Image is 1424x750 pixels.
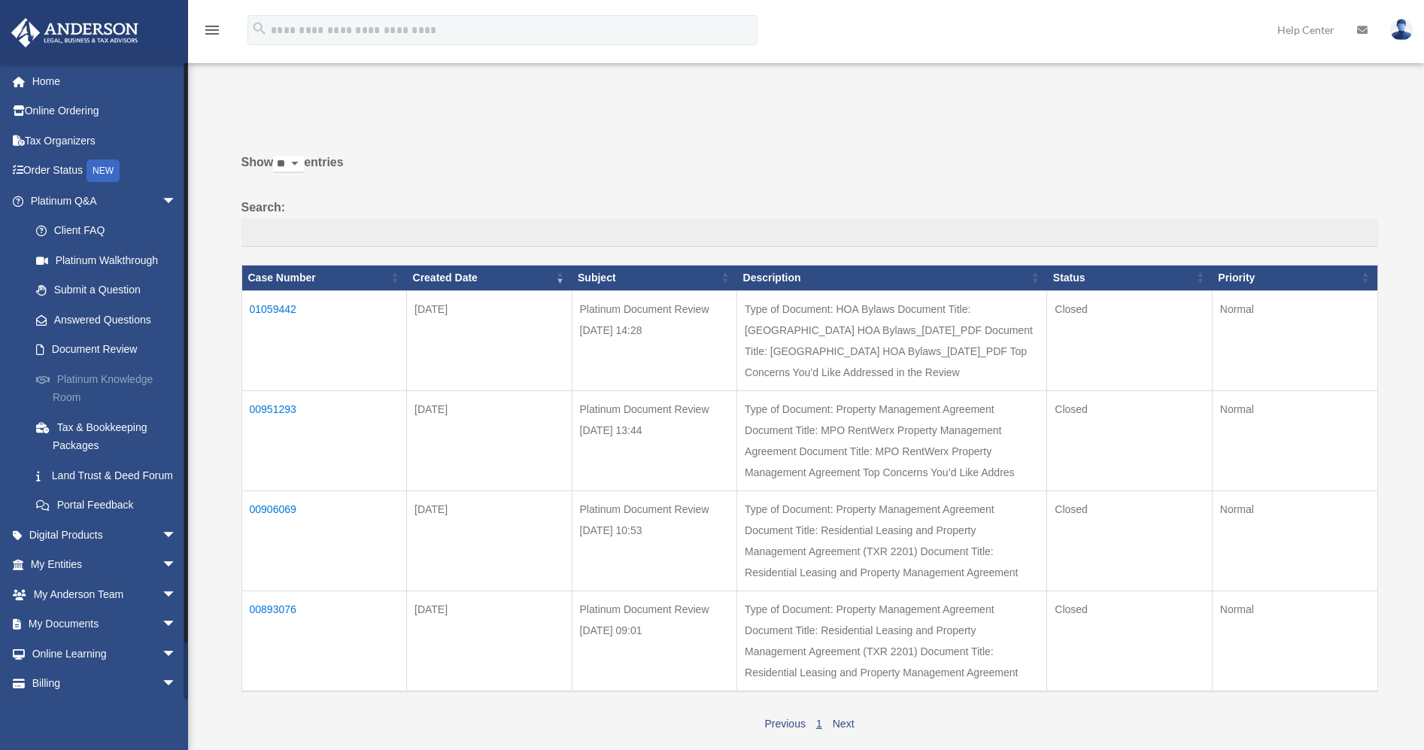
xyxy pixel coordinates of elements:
[241,218,1378,247] input: Search:
[21,490,199,521] a: Portal Feedback
[7,18,143,47] img: Anderson Advisors Platinum Portal
[407,290,572,390] td: [DATE]
[162,579,192,610] span: arrow_drop_down
[572,265,737,290] th: Subject: activate to sort column ascending
[11,156,199,187] a: Order StatusNEW
[11,579,199,609] a: My Anderson Teamarrow_drop_down
[572,290,737,390] td: Platinum Document Review [DATE] 14:28
[572,390,737,490] td: Platinum Document Review [DATE] 13:44
[241,591,407,691] td: 00893076
[162,550,192,581] span: arrow_drop_down
[162,186,192,217] span: arrow_drop_down
[1047,265,1213,290] th: Status: activate to sort column ascending
[737,490,1047,591] td: Type of Document: Property Management Agreement Document Title: Residential Leasing and Property ...
[11,66,199,96] a: Home
[1212,290,1377,390] td: Normal
[833,718,855,730] a: Next
[11,639,199,669] a: Online Learningarrow_drop_down
[11,550,199,580] a: My Entitiesarrow_drop_down
[11,520,199,550] a: Digital Productsarrow_drop_down
[407,490,572,591] td: [DATE]
[11,186,199,216] a: Platinum Q&Aarrow_drop_down
[572,591,737,691] td: Platinum Document Review [DATE] 09:01
[572,490,737,591] td: Platinum Document Review [DATE] 10:53
[737,290,1047,390] td: Type of Document: HOA Bylaws Document Title: [GEOGRAPHIC_DATA] HOA Bylaws_[DATE]_PDF Document Tit...
[11,126,199,156] a: Tax Organizers
[241,390,407,490] td: 00951293
[1212,591,1377,691] td: Normal
[1212,265,1377,290] th: Priority: activate to sort column ascending
[11,96,199,126] a: Online Ordering
[737,591,1047,691] td: Type of Document: Property Management Agreement Document Title: Residential Leasing and Property ...
[21,275,199,305] a: Submit a Question
[21,412,199,460] a: Tax & Bookkeeping Packages
[1047,390,1213,490] td: Closed
[21,305,192,335] a: Answered Questions
[87,159,120,182] div: NEW
[203,21,221,39] i: menu
[816,718,822,730] a: 1
[737,390,1047,490] td: Type of Document: Property Management Agreement Document Title: MPO RentWerx Property Management ...
[764,718,805,730] a: Previous
[11,669,199,699] a: Billingarrow_drop_down
[241,490,407,591] td: 00906069
[407,265,572,290] th: Created Date: activate to sort column ascending
[251,20,268,37] i: search
[1047,591,1213,691] td: Closed
[1047,290,1213,390] td: Closed
[11,698,199,728] a: Events Calendar
[11,609,199,639] a: My Documentsarrow_drop_down
[407,390,572,490] td: [DATE]
[1047,490,1213,591] td: Closed
[21,335,199,365] a: Document Review
[21,364,199,412] a: Platinum Knowledge Room
[162,669,192,700] span: arrow_drop_down
[162,639,192,670] span: arrow_drop_down
[241,290,407,390] td: 01059442
[407,591,572,691] td: [DATE]
[1390,19,1413,41] img: User Pic
[203,26,221,39] a: menu
[1212,390,1377,490] td: Normal
[241,197,1378,247] label: Search:
[162,520,192,551] span: arrow_drop_down
[273,156,304,173] select: Showentries
[21,245,199,275] a: Platinum Walkthrough
[21,460,199,490] a: Land Trust & Deed Forum
[737,265,1047,290] th: Description: activate to sort column ascending
[241,265,407,290] th: Case Number: activate to sort column ascending
[21,216,199,246] a: Client FAQ
[241,152,1378,188] label: Show entries
[162,609,192,640] span: arrow_drop_down
[1212,490,1377,591] td: Normal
